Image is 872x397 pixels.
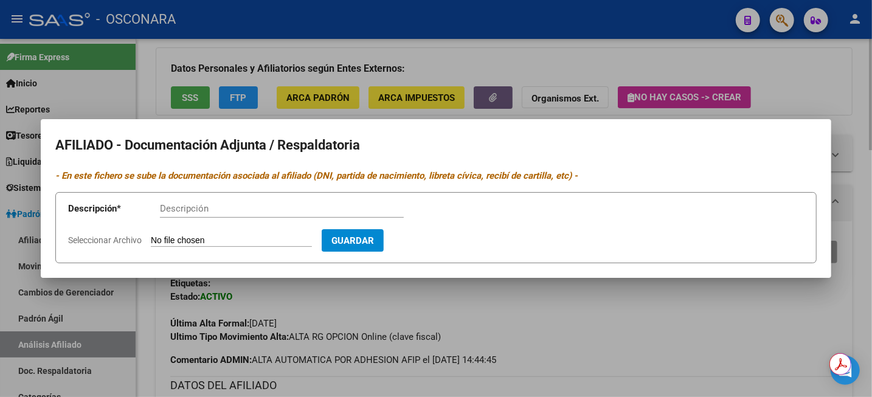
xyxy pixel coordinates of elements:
h2: AFILIADO - Documentación Adjunta / Respaldatoria [55,134,817,157]
span: Seleccionar Archivo [68,235,142,245]
span: Guardar [331,235,374,246]
button: Guardar [322,229,384,252]
p: Descripción [68,202,160,216]
i: - En este fichero se sube la documentación asociada al afiliado (DNI, partida de nacimiento, libr... [55,170,578,181]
